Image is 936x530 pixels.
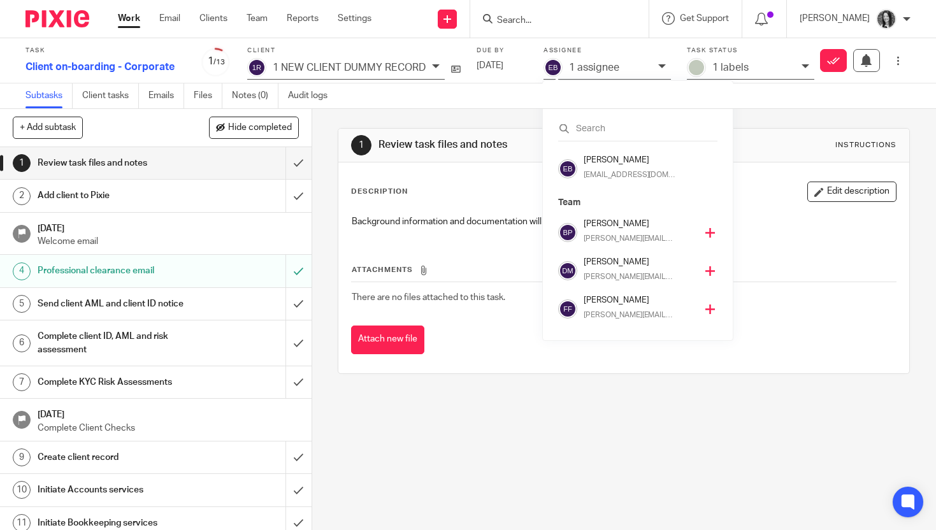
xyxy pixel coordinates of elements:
p: Team [558,196,717,210]
a: Team [247,12,268,25]
button: Attach new file [351,326,424,354]
span: Hide completed [228,123,292,133]
h1: Professional clearance email [38,261,194,280]
input: Search [496,15,610,27]
button: + Add subtask [13,117,83,138]
p: [PERSON_NAME][EMAIL_ADDRESS][DOMAIN_NAME] [584,233,673,245]
label: Task [25,47,185,55]
input: Search [558,122,717,135]
label: Client [247,47,461,55]
div: 1 [13,154,31,172]
button: Hide completed [209,117,299,138]
h4: [PERSON_NAME] [584,256,696,268]
div: 6 [13,334,31,352]
div: 5 [13,295,31,313]
p: [PERSON_NAME][EMAIL_ADDRESS][DOMAIN_NAME] [584,310,673,321]
p: Welcome email [38,235,299,248]
img: svg%3E [558,159,577,178]
div: 4 [13,262,31,280]
img: brodie%203%20small.jpg [876,9,896,29]
label: Assignee [544,47,671,55]
span: [DATE] [477,61,503,70]
a: Files [194,83,222,108]
div: Instructions [835,140,896,150]
p: [EMAIL_ADDRESS][DOMAIN_NAME] [584,169,678,181]
h1: Create client record [38,448,194,467]
p: Complete Client Checks [38,422,299,434]
h1: Initiate Accounts services [38,480,194,499]
a: Clients [199,12,227,25]
h1: Review task files and notes [378,138,651,152]
h4: [PERSON_NAME] [584,154,702,166]
h1: Review task files and notes [38,154,194,173]
a: Emails [148,83,184,108]
h4: [PERSON_NAME] [584,294,696,306]
div: 1 [351,135,371,155]
div: 2 [13,187,31,205]
a: Work [118,12,140,25]
p: [PERSON_NAME] [800,12,870,25]
div: 10 [13,481,31,499]
p: Background information and documentation will be provided on the new client. [352,215,896,228]
h1: Send client AML and client ID notice [38,294,194,313]
a: Subtasks [25,83,73,108]
img: svg%3E [544,58,563,77]
h4: [PERSON_NAME] [584,218,696,230]
p: [PERSON_NAME][EMAIL_ADDRESS][DOMAIN_NAME] [584,271,673,283]
button: Edit description [807,182,896,202]
h1: Add client to Pixie [38,186,194,205]
h1: [DATE] [38,405,299,421]
img: svg%3E [558,299,577,319]
div: 1 [201,54,231,69]
div: 7 [13,373,31,391]
img: svg%3E [247,58,266,77]
p: 1 assignee [569,62,619,73]
h1: [DATE] [38,219,299,235]
a: Settings [338,12,371,25]
a: Email [159,12,180,25]
img: svg%3E [558,261,577,280]
span: Attachments [352,266,413,273]
a: Client tasks [82,83,139,108]
div: 9 [13,448,31,466]
img: Pixie [25,10,89,27]
a: Notes (0) [232,83,278,108]
p: 1 NEW CLIENT DUMMY RECORD [273,62,426,73]
p: 1 labels [712,62,749,73]
span: Get Support [680,14,729,23]
a: Audit logs [288,83,337,108]
p: Description [351,187,408,197]
small: /13 [213,59,225,66]
span: There are no files attached to this task. [352,293,505,302]
img: svg%3E [558,223,577,242]
h1: Complete client ID, AML and risk assessment [38,327,194,359]
label: Due by [477,47,528,55]
a: Reports [287,12,319,25]
label: Task status [687,47,814,55]
h1: Complete KYC Risk Assessments [38,373,194,392]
